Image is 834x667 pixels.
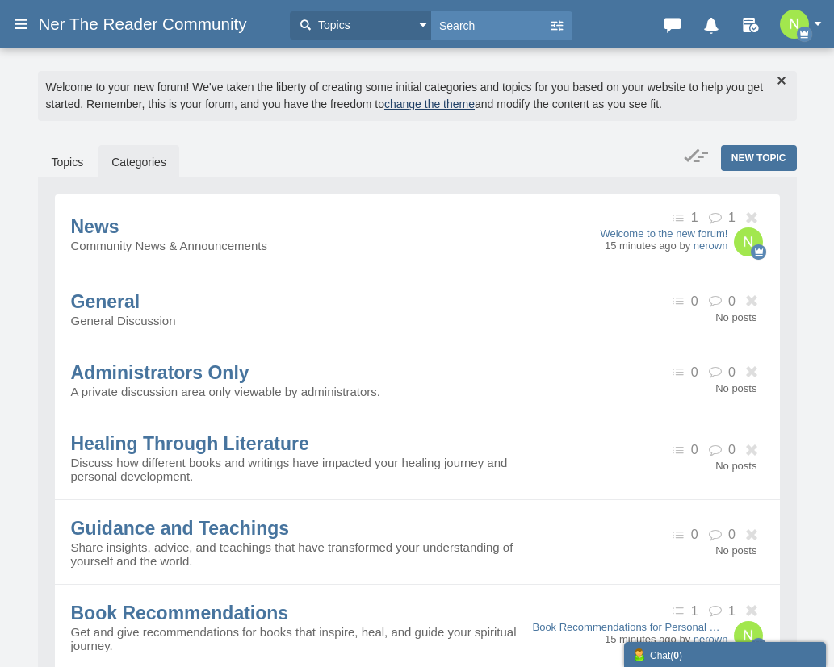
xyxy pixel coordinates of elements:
[38,10,282,39] a: Ner The Reader Community
[38,15,258,34] span: Ner The Reader Community
[431,11,548,40] input: Search
[691,294,698,309] span: 0
[734,227,763,256] img: AUmaolOUAlhQnlPUBWMoMlbIcwJLihLI+AEuZoVKWA1hSnFDWB2ApM1TKcgBLihPK+gAsZYZKWQ5gSXFCWR+ApcxQKcsBLClO...
[728,294,736,309] span: 0
[600,227,727,240] a: Welcome to the new forum!
[605,633,677,645] time: 15 minutes ago
[632,646,818,663] div: Chat
[532,621,727,633] a: Book Recommendations for Personal Growth
[71,433,309,454] a: Healing Through Literature
[670,650,682,661] span: ( )
[728,527,736,542] span: 0
[38,71,797,121] div: Welcome to your new forum! We've taken the liberty of creating some initial categories and topics...
[98,145,179,179] a: Categories
[728,604,736,619] span: 1
[691,527,698,542] span: 0
[691,365,698,380] span: 0
[71,362,249,383] a: Administrators Only
[71,602,289,623] a: Book Recommendations
[39,145,97,179] a: Topics
[384,98,475,110] a: change the theme
[694,633,728,645] a: nerown
[71,291,140,312] a: General
[728,365,736,380] span: 0
[694,240,728,252] a: nerown
[728,211,736,225] span: 1
[731,152,786,164] span: New Topic
[728,443,736,457] span: 0
[734,621,763,650] img: AUmaolOUAlhQnlPUBWMoMlbIcwJLihLI+AEuZoVKWA1hSnFDWB2ApM1TKcgBLihPK+gAsZYZKWQ5gSXFCWR+ApcxQKcsBLClO...
[721,145,797,171] a: New Topic
[691,604,698,619] span: 1
[314,17,350,34] span: Topics
[71,216,119,237] a: News
[673,650,679,661] strong: 0
[691,211,698,225] span: 1
[71,518,290,539] a: Guidance and Teachings
[780,10,809,39] img: AUmaolOUAlhQnlPUBWMoMlbIcwJLihLI+AEuZoVKWA1hSnFDWB2ApM1TKcgBLihPK+gAsZYZKWQ5gSXFCWR+ApcxQKcsBLClO...
[290,11,431,40] button: Topics
[691,443,698,457] span: 0
[605,240,677,252] time: 15 minutes ago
